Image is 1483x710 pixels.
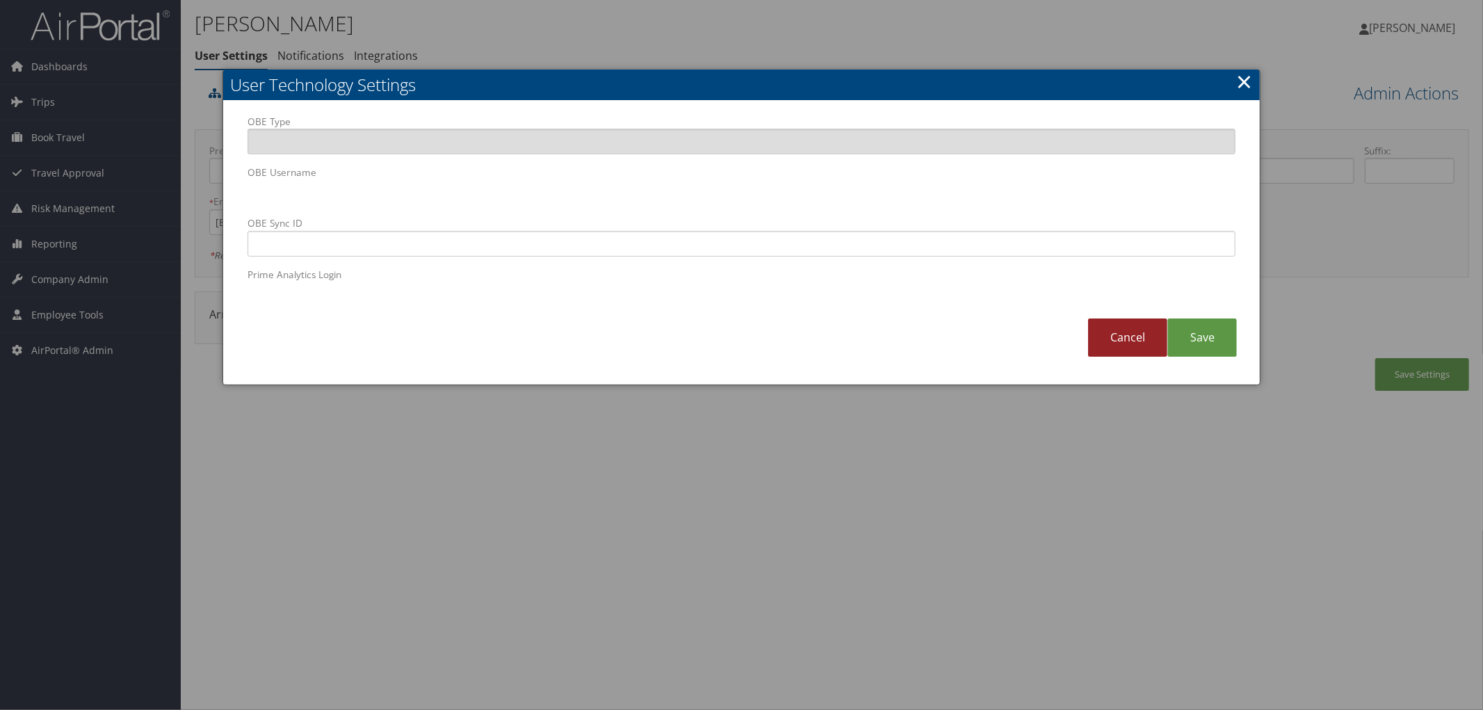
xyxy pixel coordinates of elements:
[1088,318,1167,357] a: Cancel
[248,216,1235,256] label: OBE Sync ID
[1236,67,1252,95] a: Close
[248,231,1235,257] input: OBE Sync ID
[248,129,1235,154] input: OBE Type
[248,115,1235,154] label: OBE Type
[1167,318,1237,357] a: Save
[223,70,1260,100] h2: User Technology Settings
[248,268,1235,307] label: Prime Analytics Login
[248,166,1235,205] label: OBE Username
